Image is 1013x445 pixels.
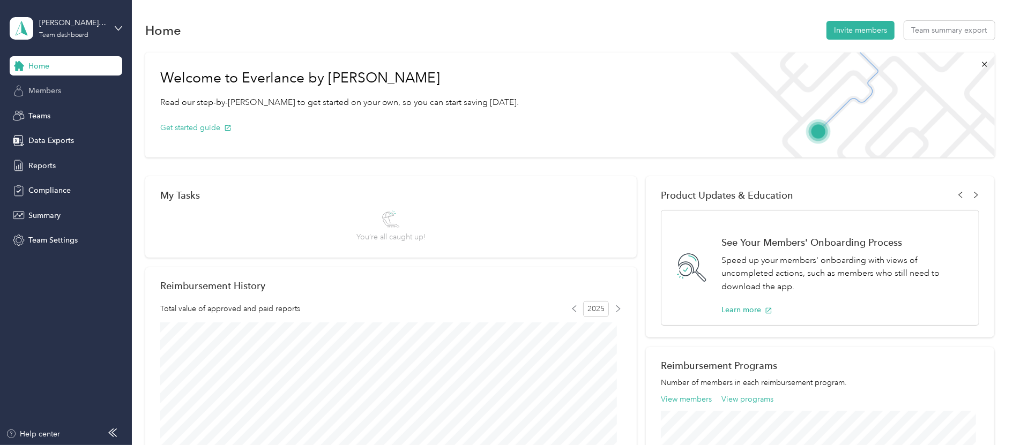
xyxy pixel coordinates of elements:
[904,21,995,40] button: Team summary export
[583,301,609,317] span: 2025
[39,32,88,39] div: Team dashboard
[721,237,967,248] h1: See Your Members' Onboarding Process
[160,280,265,291] h2: Reimbursement History
[661,377,979,388] p: Number of members in each reimbursement program.
[160,122,232,133] button: Get started guide
[826,21,895,40] button: Invite members
[160,70,519,87] h1: Welcome to Everlance by [PERSON_NAME]
[28,135,74,146] span: Data Exports
[356,231,426,243] span: You’re all caught up!
[953,385,1013,445] iframe: Everlance-gr Chat Button Frame
[661,190,793,201] span: Product Updates & Education
[39,17,106,28] div: [PERSON_NAME] team
[160,190,622,201] div: My Tasks
[719,52,994,157] img: Welcome to everlance
[6,428,61,440] button: Help center
[721,394,773,405] button: View programs
[28,185,71,196] span: Compliance
[721,254,967,293] p: Speed up your members' onboarding with views of uncompleted actions, such as members who still ne...
[721,304,772,315] button: Learn more
[28,61,49,72] span: Home
[28,85,61,96] span: Members
[28,235,78,246] span: Team Settings
[661,360,979,371] h2: Reimbursement Programs
[28,160,56,171] span: Reports
[661,394,712,405] button: View members
[28,210,61,221] span: Summary
[145,25,181,36] h1: Home
[160,96,519,109] p: Read our step-by-[PERSON_NAME] to get started on your own, so you can start saving [DATE].
[160,303,300,314] span: Total value of approved and paid reports
[28,110,50,122] span: Teams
